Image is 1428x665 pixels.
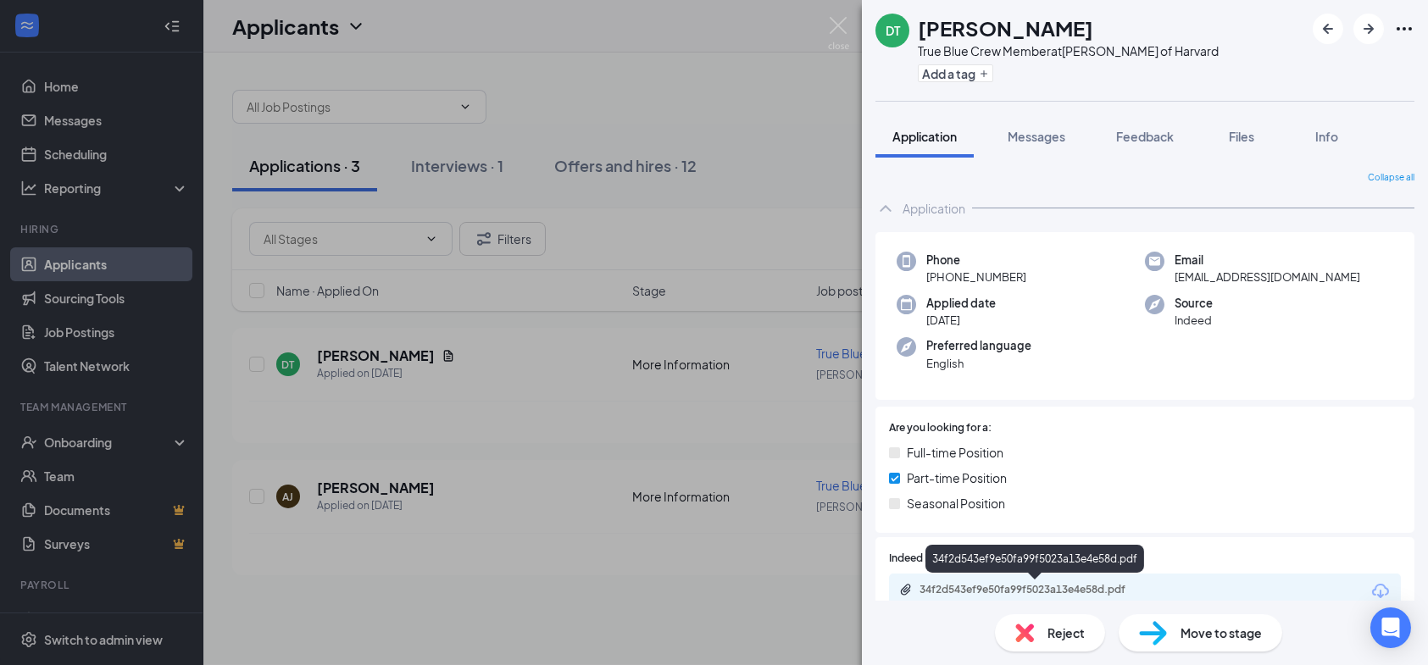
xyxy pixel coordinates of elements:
span: Feedback [1116,129,1174,144]
div: Open Intercom Messenger [1370,607,1411,648]
div: 34f2d543ef9e50fa99f5023a13e4e58d.pdf [920,583,1157,596]
span: Seasonal Position [907,494,1005,513]
button: ArrowRight [1353,14,1384,44]
svg: ChevronUp [875,198,896,219]
span: Files [1229,129,1254,144]
h1: [PERSON_NAME] [918,14,1093,42]
span: Phone [926,252,1026,269]
span: Preferred language [926,337,1031,354]
div: 34f2d543ef9e50fa99f5023a13e4e58d.pdf [925,545,1144,573]
div: True Blue Crew Member at [PERSON_NAME] of Harvard [918,42,1219,59]
span: Application [892,129,957,144]
svg: Ellipses [1394,19,1414,39]
span: Reject [1047,623,1085,642]
span: [DATE] [926,312,996,329]
svg: ArrowLeftNew [1318,19,1338,39]
span: Are you looking for a: [889,420,992,436]
span: Move to stage [1181,623,1262,642]
span: [PHONE_NUMBER] [926,269,1026,285]
button: PlusAdd a tag [918,64,993,82]
span: Email [1175,252,1360,269]
span: Messages [1008,129,1065,144]
span: Indeed [1175,312,1213,329]
div: Application [903,200,965,217]
a: Paperclip34f2d543ef9e50fa99f5023a13e4e58d.pdf [899,583,1174,599]
div: DT [886,22,900,39]
svg: Download [1370,581,1391,601]
svg: Paperclip [899,583,913,596]
svg: Plus [979,69,989,79]
span: Applied date [926,295,996,312]
span: Info [1315,129,1338,144]
span: Full-time Position [907,443,1003,462]
span: Part-time Position [907,468,1007,487]
span: [EMAIL_ADDRESS][DOMAIN_NAME] [1175,269,1360,285]
button: ArrowLeftNew [1313,14,1343,44]
svg: ArrowRight [1359,19,1379,39]
span: Source [1175,295,1213,312]
span: English [926,355,1031,372]
span: Collapse all [1368,171,1414,185]
span: Indeed Resume [889,551,964,567]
